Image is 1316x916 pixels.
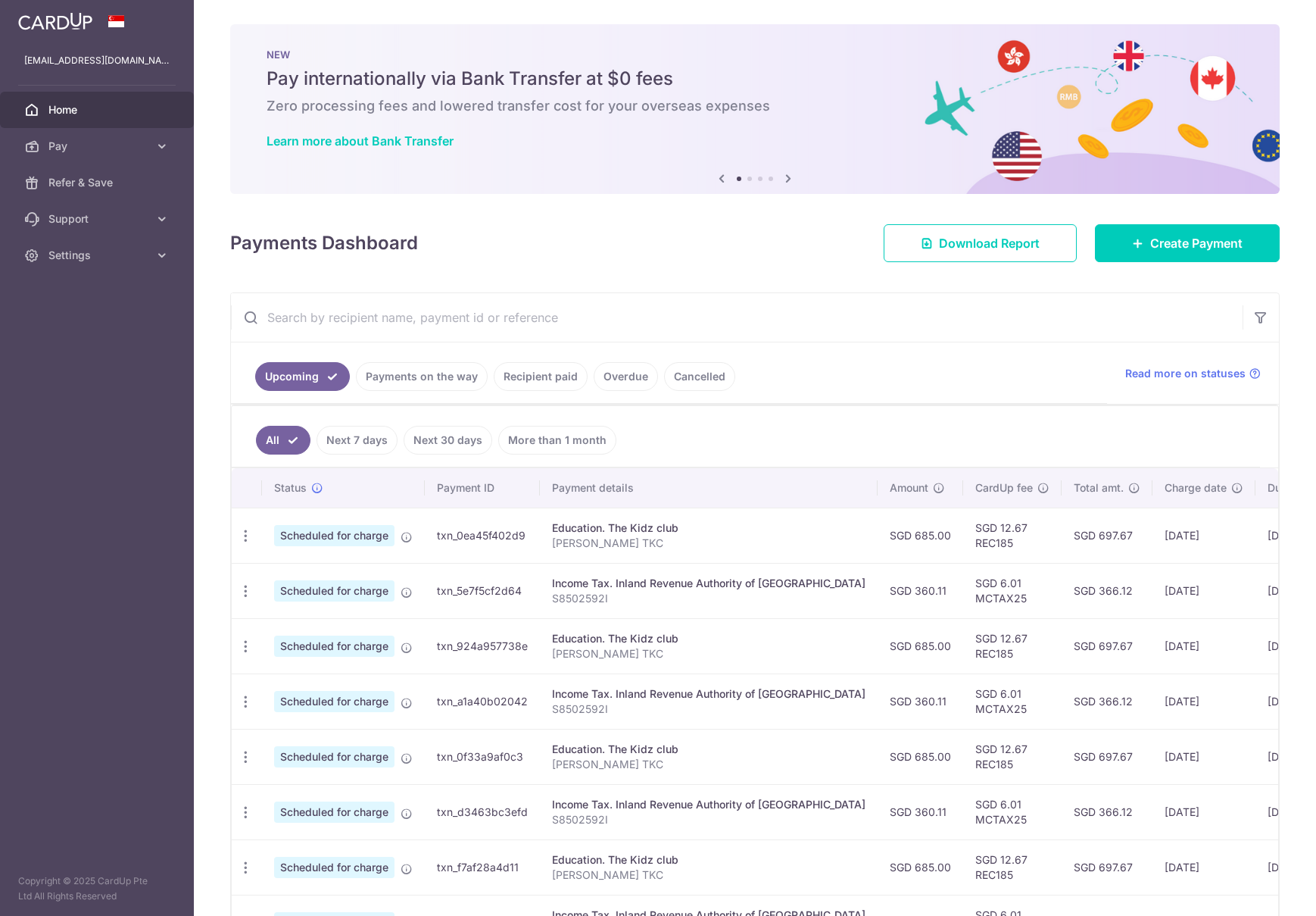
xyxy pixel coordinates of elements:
a: All [256,426,310,455]
span: Support [48,211,148,227]
td: SGD 685.00 [878,618,963,674]
p: [PERSON_NAME] TKC [552,646,865,661]
span: Scheduled for charge [274,746,394,768]
span: Pay [48,139,148,154]
p: S8502592I [552,812,865,827]
td: SGD 6.01 MCTAX25 [963,784,1062,839]
td: SGD 12.67 REC185 [963,618,1062,674]
p: [EMAIL_ADDRESS][DOMAIN_NAME] [24,53,170,68]
div: Education. The Kidz club [552,852,865,868]
p: S8502592I [552,591,865,606]
td: SGD 360.11 [878,563,963,618]
td: txn_5e7f5cf2d64 [425,563,540,618]
td: SGD 12.67 REC185 [963,839,1062,895]
span: Scheduled for charge [274,691,394,712]
td: SGD 6.01 MCTAX25 [963,674,1062,729]
td: [DATE] [1152,508,1255,563]
h5: Pay internationally via Bank Transfer at $0 fees [267,67,1243,91]
td: [DATE] [1152,563,1255,618]
td: SGD 366.12 [1062,784,1152,839]
a: Create Payment [1095,224,1280,262]
span: Scheduled for charge [274,802,394,823]
span: Create Payment [1150,234,1243,252]
img: CardUp [18,12,92,30]
td: SGD 12.67 REC185 [963,729,1062,784]
a: Read more on statuses [1125,366,1261,381]
p: [PERSON_NAME] TKC [552,536,865,551]
span: Settings [48,248,148,263]
span: Scheduled for charge [274,525,394,546]
div: Income Tax. Inland Revenue Authority of [GEOGRAPHIC_DATA] [552,797,865,812]
span: Scheduled for charge [274,857,394,878]
p: [PERSON_NAME] TKC [552,757,865,772]
span: Read more on statuses [1125,366,1246,381]
td: SGD 685.00 [878,729,963,784]
td: SGD 697.67 [1062,839,1152,895]
a: More than 1 month [498,426,616,455]
span: Refer & Save [48,175,148,190]
td: SGD 685.00 [878,839,963,895]
td: txn_0ea45f402d9 [425,508,540,563]
td: txn_f7af28a4d11 [425,839,540,895]
td: txn_a1a40b02042 [425,674,540,729]
div: Education. The Kidz club [552,742,865,757]
span: Home [48,102,148,117]
span: Due date [1268,480,1313,496]
td: [DATE] [1152,729,1255,784]
a: Learn more about Bank Transfer [267,133,454,148]
td: SGD 697.67 [1062,618,1152,674]
td: SGD 12.67 REC185 [963,508,1062,563]
td: [DATE] [1152,839,1255,895]
td: SGD 360.11 [878,784,963,839]
td: txn_0f33a9af0c3 [425,729,540,784]
a: Recipient paid [494,362,588,391]
input: Search by recipient name, payment id or reference [231,293,1243,342]
a: Next 7 days [317,426,398,455]
a: Upcoming [255,362,350,391]
td: [DATE] [1152,674,1255,729]
td: SGD 360.11 [878,674,963,729]
div: Income Tax. Inland Revenue Authority of [GEOGRAPHIC_DATA] [552,686,865,702]
th: Payment details [540,468,878,508]
a: Next 30 days [404,426,492,455]
td: SGD 697.67 [1062,508,1152,563]
span: Scheduled for charge [274,636,394,657]
div: Education. The Kidz club [552,521,865,536]
span: Charge date [1165,480,1227,496]
span: Amount [890,480,928,496]
th: Payment ID [425,468,540,508]
span: Total amt. [1074,480,1124,496]
td: [DATE] [1152,618,1255,674]
h4: Payments Dashboard [230,230,418,257]
td: SGD 366.12 [1062,563,1152,618]
span: Status [274,480,307,496]
td: SGD 685.00 [878,508,963,563]
p: [PERSON_NAME] TKC [552,868,865,883]
td: [DATE] [1152,784,1255,839]
div: Education. The Kidz club [552,631,865,646]
p: S8502592I [552,702,865,717]
span: Scheduled for charge [274,580,394,602]
a: Download Report [884,224,1077,262]
a: Payments on the way [356,362,488,391]
td: SGD 6.01 MCTAX25 [963,563,1062,618]
a: Overdue [594,362,658,391]
td: SGD 697.67 [1062,729,1152,784]
p: NEW [267,48,1243,61]
img: Bank transfer banner [230,24,1280,194]
td: txn_d3463bc3efd [425,784,540,839]
div: Income Tax. Inland Revenue Authority of [GEOGRAPHIC_DATA] [552,576,865,591]
span: Download Report [939,234,1040,252]
span: CardUp fee [975,480,1033,496]
td: SGD 366.12 [1062,674,1152,729]
h6: Zero processing fees and lowered transfer cost for your overseas expenses [267,97,1243,115]
td: txn_924a957738e [425,618,540,674]
a: Cancelled [664,362,735,391]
